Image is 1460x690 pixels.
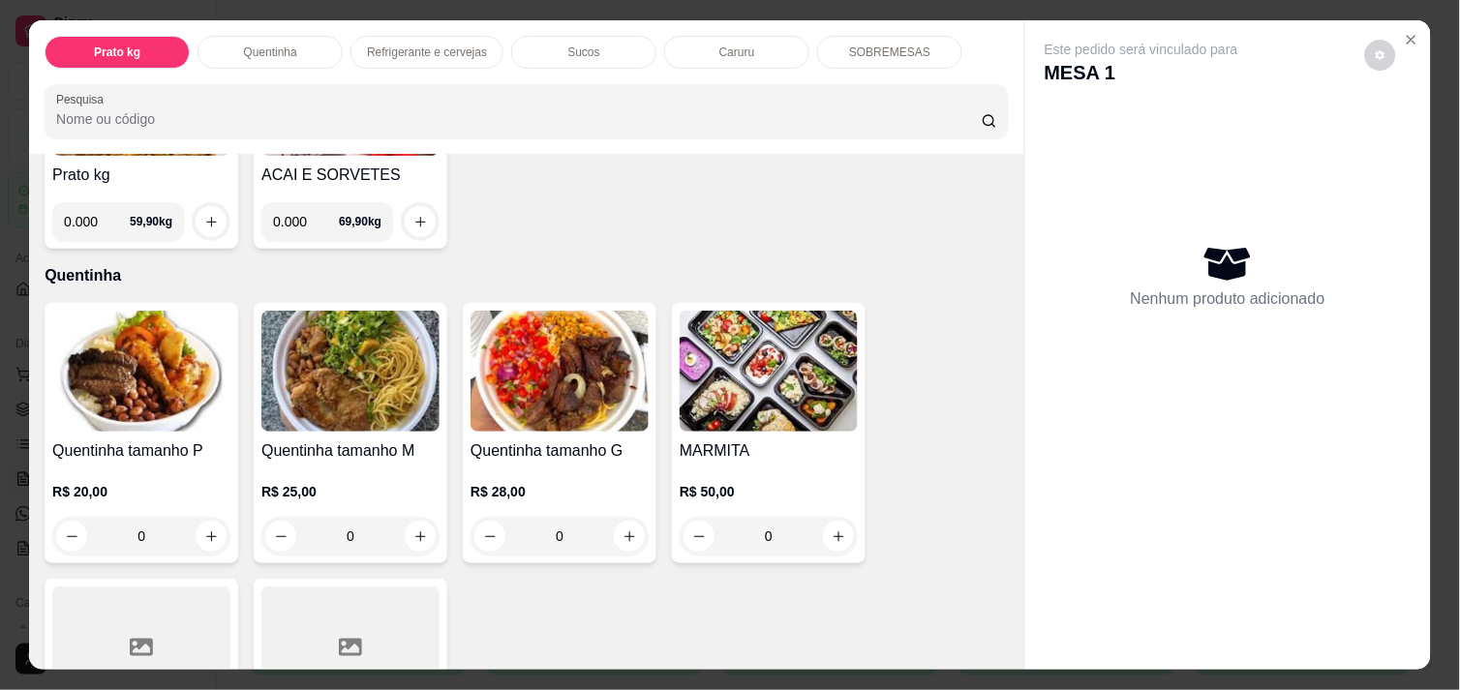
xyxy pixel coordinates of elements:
p: MESA 1 [1045,59,1238,86]
p: R$ 50,00 [680,482,858,501]
h4: Quentinha tamanho M [261,439,440,463]
p: R$ 20,00 [52,482,230,501]
h4: Quentinha tamanho P [52,439,230,463]
button: increase-product-quantity [196,521,227,552]
input: Pesquisa [56,109,982,129]
p: Nenhum produto adicionado [1131,287,1325,311]
p: Este pedido será vinculado para [1045,40,1238,59]
h4: Quentinha tamanho G [471,439,649,463]
button: decrease-product-quantity [56,521,87,552]
input: 0.00 [273,202,339,241]
button: decrease-product-quantity [474,521,505,552]
p: Quentinha [45,264,1009,287]
h4: Prato kg [52,164,230,187]
h4: ACAI E SORVETES [261,164,440,187]
p: R$ 28,00 [471,482,649,501]
p: Caruru [719,45,755,60]
p: Quentinha [243,45,296,60]
button: increase-product-quantity [823,521,854,552]
p: Refrigerante e cervejas [367,45,487,60]
button: increase-product-quantity [614,521,645,552]
p: Prato kg [94,45,140,60]
button: increase-product-quantity [405,206,436,237]
img: product-image [261,311,440,432]
p: SOBREMESAS [849,45,930,60]
button: Close [1396,24,1427,55]
h4: MARMITA [680,439,858,463]
button: decrease-product-quantity [1365,40,1396,71]
p: Sucos [568,45,600,60]
button: increase-product-quantity [405,521,436,552]
img: product-image [52,311,230,432]
button: increase-product-quantity [196,206,227,237]
label: Pesquisa [56,91,110,107]
img: product-image [680,311,858,432]
input: 0.00 [64,202,130,241]
button: decrease-product-quantity [265,521,296,552]
button: decrease-product-quantity [684,521,715,552]
img: product-image [471,311,649,432]
p: R$ 25,00 [261,482,440,501]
